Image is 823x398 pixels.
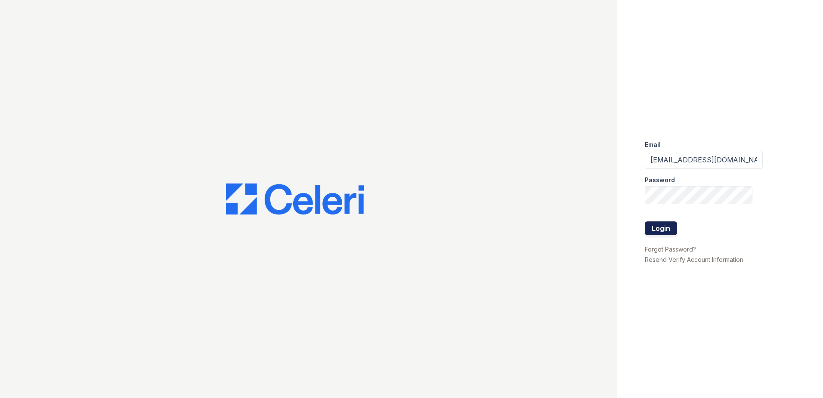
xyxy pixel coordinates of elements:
[645,256,743,263] a: Resend Verify Account Information
[645,176,675,184] label: Password
[226,183,364,215] img: CE_Logo_Blue-a8612792a0a2168367f1c8372b55b34899dd931a85d93a1a3d3e32e68fde9ad4.png
[645,246,696,253] a: Forgot Password?
[645,140,661,149] label: Email
[645,221,677,235] button: Login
